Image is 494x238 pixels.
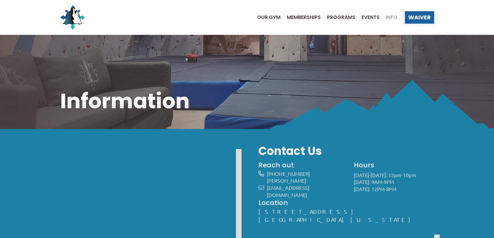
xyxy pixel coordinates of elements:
[258,161,343,170] h4: Reach out
[386,15,397,20] span: Info
[354,171,434,193] p: [DATE]-[DATE]: 12pm-10pm [DATE]: 9AM-9PM [DATE]: 12PM-8PM
[354,161,434,170] h4: Hours
[258,143,434,159] h3: Contact Us
[405,11,434,24] a: Waiver
[60,5,85,30] img: North Wall Logo
[267,177,309,198] a: [PERSON_NAME][EMAIL_ADDRESS][DOMAIN_NAME]
[257,15,281,20] span: Our Gym
[408,15,431,20] span: Waiver
[355,15,380,20] a: Events
[251,15,281,20] a: Our Gym
[258,198,434,208] h4: Location
[321,15,355,20] a: Programs
[380,15,397,20] a: Info
[267,170,310,177] a: [PHONE_NUMBER]
[327,15,355,20] span: Programs
[362,15,380,20] span: Events
[281,15,321,20] a: Memberships
[287,15,321,20] span: Memberships
[258,208,417,222] a: [STREET_ADDRESS][GEOGRAPHIC_DATA][US_STATE]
